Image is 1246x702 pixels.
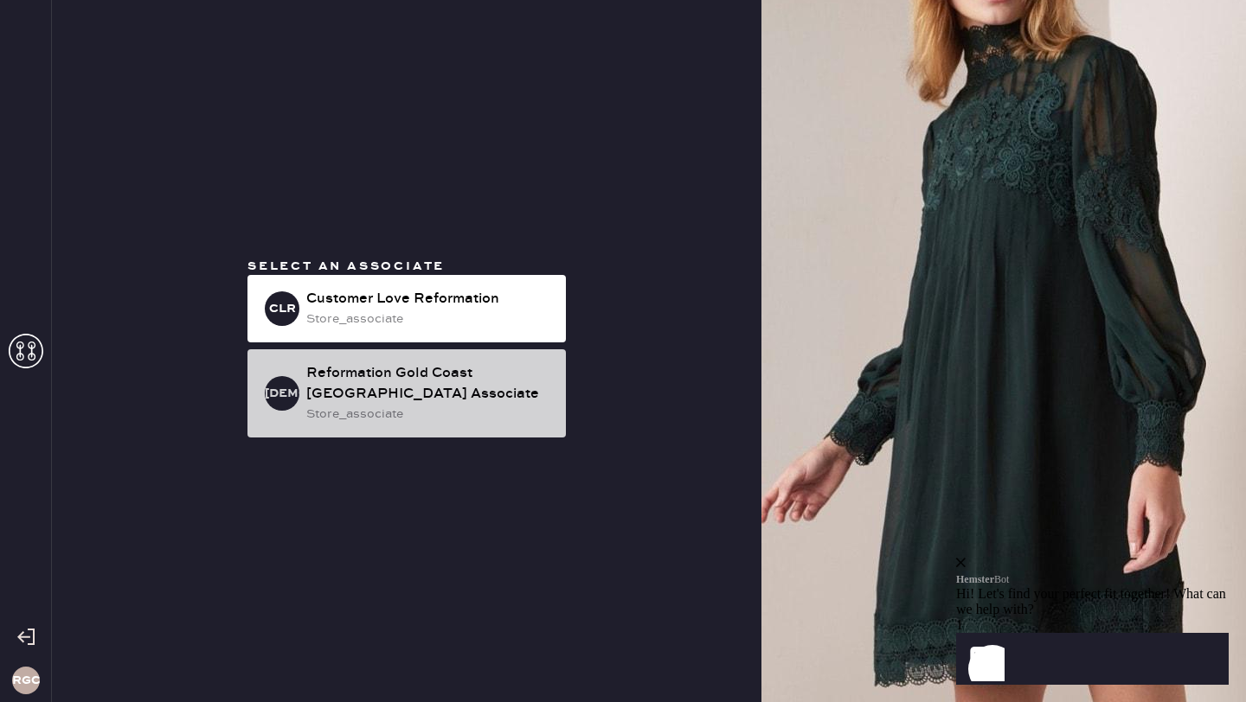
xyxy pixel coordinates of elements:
[306,363,552,405] div: Reformation Gold Coast [GEOGRAPHIC_DATA] Associate
[247,258,445,274] span: Select an associate
[306,289,552,310] div: Customer Love Reformation
[306,405,552,424] div: store_associate
[265,387,299,399] h3: [DEMOGRAPHIC_DATA]
[12,674,40,686] h3: RGCC
[269,303,296,315] h3: CLR
[306,310,552,329] div: store_associate
[956,462,1242,699] iframe: Front Chat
